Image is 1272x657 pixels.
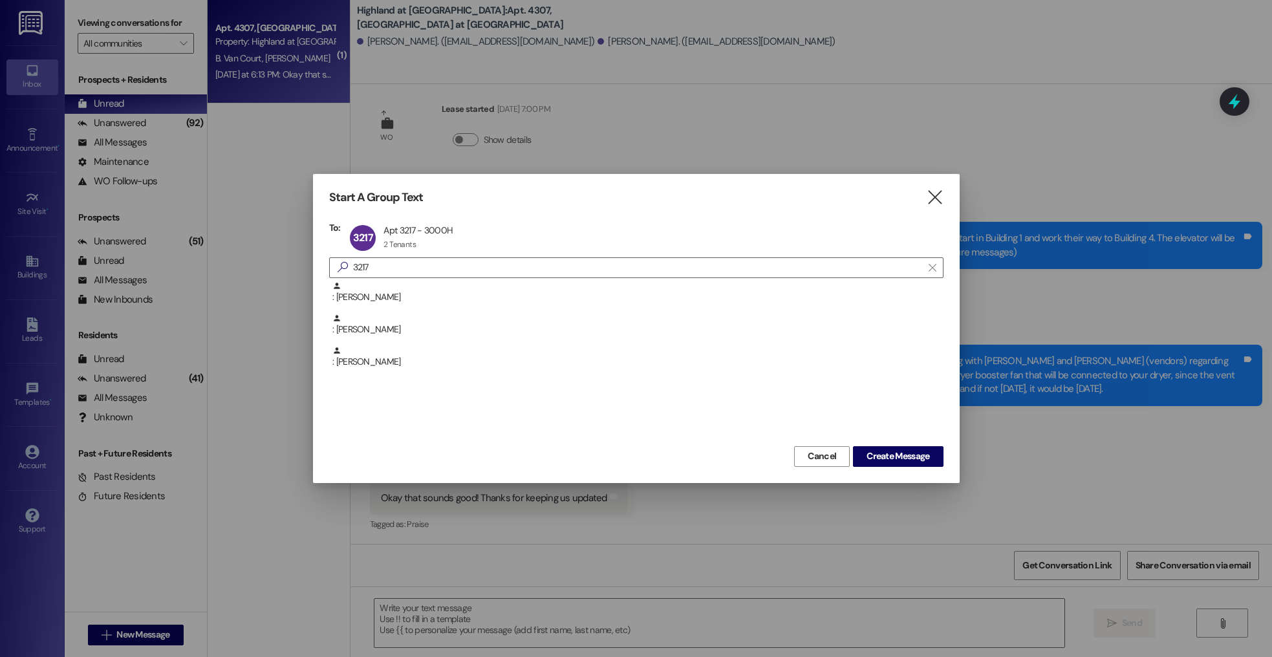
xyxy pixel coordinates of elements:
h3: To: [329,222,341,233]
button: Create Message [853,446,943,467]
i:  [926,191,943,204]
span: Cancel [808,449,836,463]
button: Clear text [922,258,943,277]
span: Create Message [867,449,929,463]
button: Cancel [794,446,850,467]
i:  [332,261,353,274]
div: : [PERSON_NAME] [329,346,943,378]
div: 2 Tenants [383,239,416,250]
div: : [PERSON_NAME] [332,314,943,336]
i:  [929,263,936,273]
input: Search for any contact or apartment [353,259,922,277]
span: 3217 [353,231,373,244]
div: : [PERSON_NAME] [329,281,943,314]
h3: Start A Group Text [329,190,424,205]
div: : [PERSON_NAME] [332,281,943,304]
div: : [PERSON_NAME] [329,314,943,346]
div: : [PERSON_NAME] [332,346,943,369]
div: Apt 3217 - 3000H [383,224,453,236]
